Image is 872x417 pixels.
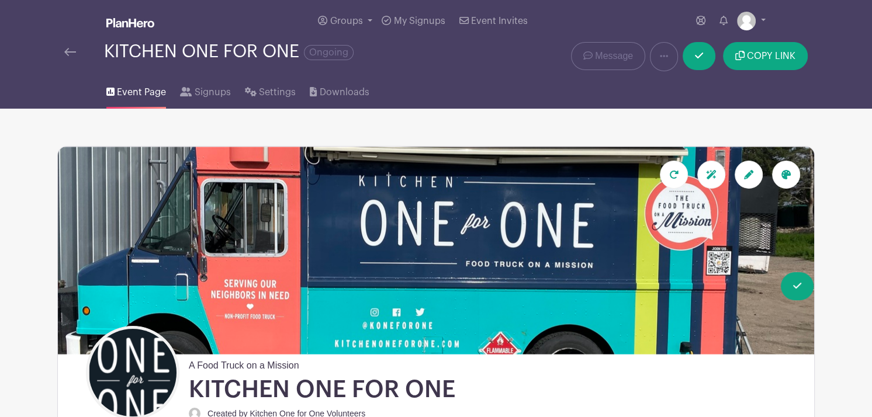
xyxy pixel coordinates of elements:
[310,71,369,109] a: Downloads
[245,71,296,109] a: Settings
[58,147,814,354] img: IMG_9124.jpeg
[571,42,645,70] a: Message
[117,85,166,99] span: Event Page
[180,71,230,109] a: Signups
[723,42,808,70] button: COPY LINK
[320,85,369,99] span: Downloads
[330,16,363,26] span: Groups
[106,18,154,27] img: logo_white-6c42ec7e38ccf1d336a20a19083b03d10ae64f83f12c07503d8b9e83406b4c7d.svg
[189,354,299,373] span: A Food Truck on a Mission
[304,45,354,60] span: Ongoing
[595,49,633,63] span: Message
[737,12,756,30] img: default-ce2991bfa6775e67f084385cd625a349d9dcbb7a52a09fb2fda1e96e2d18dcdb.png
[195,85,231,99] span: Signups
[747,51,795,61] span: COPY LINK
[64,48,76,56] img: back-arrow-29a5d9b10d5bd6ae65dc969a981735edf675c4d7a1fe02e03b50dbd4ba3cdb55.svg
[104,42,354,61] div: KITCHEN ONE FOR ONE
[394,16,445,26] span: My Signups
[471,16,528,26] span: Event Invites
[89,329,177,416] img: Black%20Verticle%20KO4O%202.png
[189,375,455,404] h1: KITCHEN ONE FOR ONE
[259,85,296,99] span: Settings
[106,71,166,109] a: Event Page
